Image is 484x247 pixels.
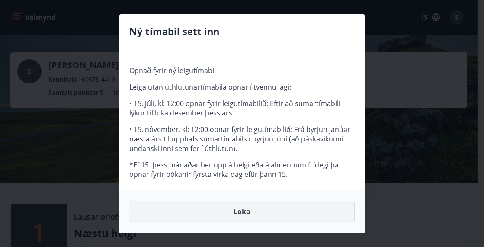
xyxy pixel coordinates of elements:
button: Loka [130,201,355,222]
p: Opnað fyrir ný leigutímabil [130,66,355,75]
p: • 15. júlí, kl: 12:00 opnar fyrir leigutímabilið: Eftir að sumartímabili lýkur til loka desember ... [130,99,355,118]
p: Leiga utan úthlutunartímabila opnar í tvennu lagi: [130,82,355,92]
p: *Ef 15. þess mánaðar ber upp á helgi eða á almennum frídegi þá opnar fyrir bókanir fyrsta virka d... [130,160,355,179]
h4: Ný tímabil sett inn [130,25,355,38]
p: • 15. nóvember, kl: 12:00 opnar fyrir leigutímabilið: Frá byrjun janúar næsta árs til upphafs sum... [130,125,355,153]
